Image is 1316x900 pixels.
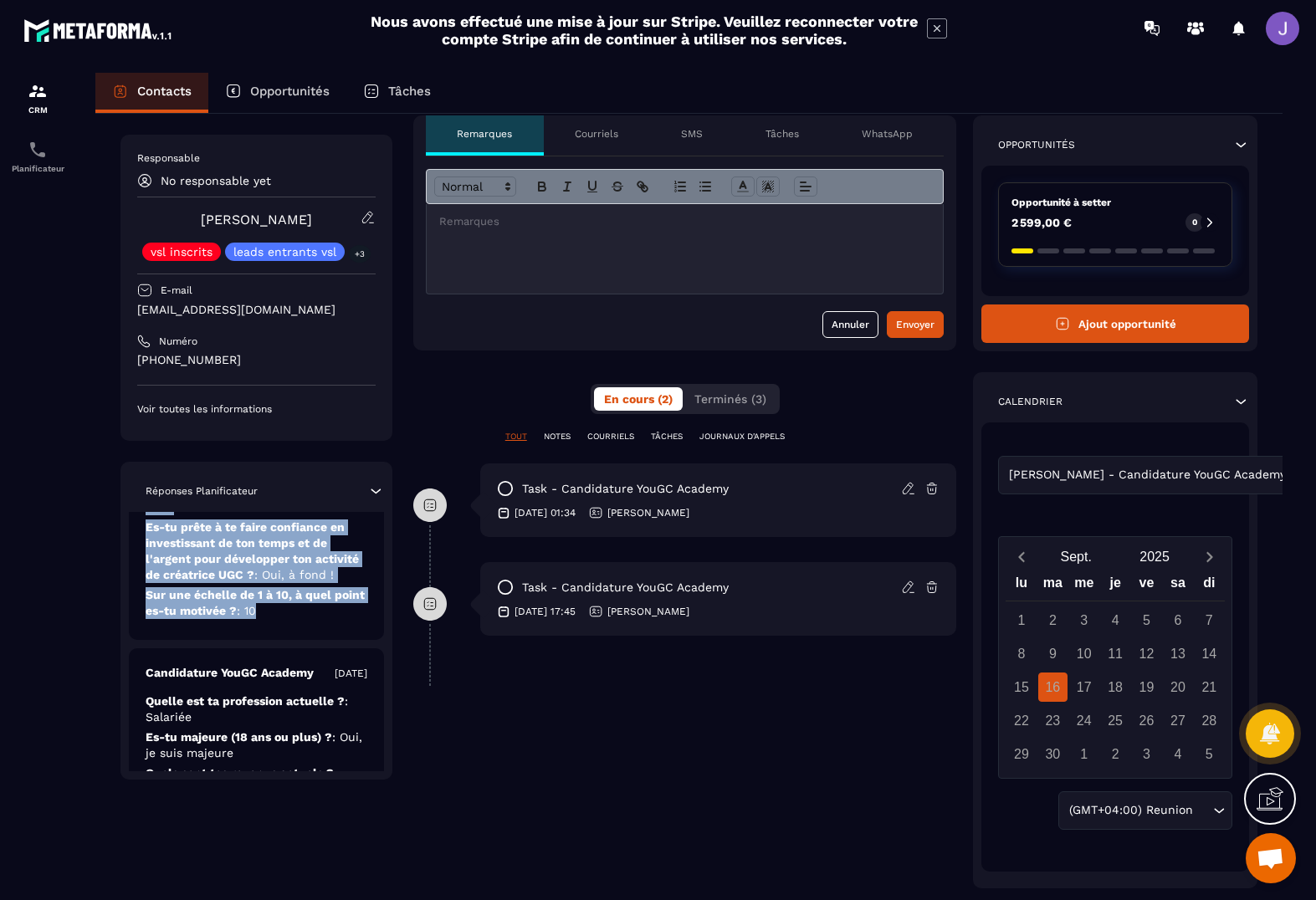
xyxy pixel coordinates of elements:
p: 0 [1192,217,1197,228]
span: : Oui, à fond ! [254,568,334,581]
a: Contacts [95,73,208,113]
div: Calendar days [1006,606,1225,769]
p: TOUT [505,431,527,442]
button: Terminés (3) [684,387,776,411]
span: (GMT+04:00) Reunion [1065,801,1196,820]
div: 1 [1006,606,1036,635]
div: 28 [1195,706,1224,735]
h2: Nous avons effectué une mise à jour sur Stripe. Veuillez reconnecter votre compte Stripe afin de ... [370,13,919,48]
img: logo [23,15,174,45]
p: task - Candidature YouGC Academy [522,580,729,596]
div: 6 [1163,606,1192,635]
div: 2 [1038,606,1068,635]
div: 24 [1069,706,1098,735]
div: 14 [1195,639,1224,668]
div: 7 [1195,606,1224,635]
div: 3 [1069,606,1098,635]
a: Opportunités [208,73,346,113]
div: 12 [1132,639,1161,668]
p: +3 [349,245,371,263]
div: 5 [1132,606,1161,635]
a: formationformationCRM [4,69,71,127]
div: 8 [1006,639,1036,668]
div: 5 [1195,739,1224,769]
p: SMS [681,127,703,141]
span: : 10 [237,604,256,617]
div: ve [1131,571,1162,601]
p: Es-tu majeure (18 ans ou plus) ? [146,729,367,761]
div: 13 [1163,639,1192,668]
p: CRM [4,105,71,115]
span: [PERSON_NAME] - Candidature YouGC Academy [1005,466,1289,484]
button: En cours (2) [594,387,683,411]
button: Annuler [822,311,878,338]
p: Opportunités [250,84,330,99]
div: 23 [1038,706,1068,735]
div: lu [1006,571,1037,601]
p: No responsable yet [161,174,271,187]
p: Opportunité à setter [1011,196,1219,209]
p: WhatsApp [862,127,913,141]
p: JOURNAUX D'APPELS [699,431,785,442]
p: [DATE] [335,667,367,680]
p: Réponses Planificateur [146,484,258,498]
div: 20 [1163,672,1192,702]
div: 18 [1101,672,1130,702]
div: 4 [1163,739,1192,769]
p: Tâches [388,84,431,99]
p: [DATE] 01:34 [515,506,576,519]
p: Voir toutes les informations [137,402,376,416]
div: Search for option [1058,791,1232,830]
p: Courriels [575,127,618,141]
p: [EMAIL_ADDRESS][DOMAIN_NAME] [137,302,376,318]
div: 25 [1101,706,1130,735]
p: Quels sont tes revenus actuels ? [146,765,367,797]
div: 10 [1069,639,1098,668]
button: Ajout opportunité [981,304,1249,343]
p: TÂCHES [651,431,683,442]
div: 21 [1195,672,1224,702]
div: 2 [1101,739,1130,769]
div: 22 [1006,706,1036,735]
div: di [1194,571,1225,601]
p: [PERSON_NAME] [607,605,689,618]
p: Planificateur [4,164,71,173]
p: E-mail [161,284,192,297]
span: Terminés (3) [694,392,766,406]
div: 9 [1038,639,1068,668]
div: sa [1162,571,1193,601]
a: schedulerschedulerPlanificateur [4,127,71,186]
div: Calendar wrapper [1006,571,1225,769]
p: Numéro [159,335,197,348]
div: 11 [1101,639,1130,668]
img: formation [28,81,48,101]
div: 1 [1069,739,1098,769]
div: 30 [1038,739,1068,769]
span: En cours (2) [604,392,673,406]
div: Envoyer [896,316,935,333]
div: 16 [1038,672,1068,702]
div: je [1099,571,1130,601]
div: 15 [1006,672,1036,702]
div: 3 [1132,739,1161,769]
button: Previous month [1006,545,1037,568]
div: 4 [1101,606,1130,635]
button: Next month [1194,545,1225,568]
div: ma [1037,571,1068,601]
img: scheduler [28,140,48,160]
p: COURRIELS [587,431,634,442]
p: Remarques [457,127,512,141]
button: Open months overlay [1037,542,1115,571]
p: Es-tu prête à te faire confiance en investissant de ton temps et de l'argent pour développer ton ... [146,519,367,583]
p: [PERSON_NAME] [607,506,689,519]
p: Sur une échelle de 1 à 10, à quel point es-tu motivée ? [146,587,367,619]
p: 2 599,00 € [1011,217,1072,228]
p: Contacts [137,84,192,99]
p: Calendrier [998,395,1063,408]
p: task - Candidature YouGC Academy [522,481,729,497]
p: leads entrants vsl [233,246,336,258]
div: Ouvrir le chat [1246,833,1296,883]
div: me [1068,571,1099,601]
input: Search for option [1196,801,1209,820]
button: Open years overlay [1115,542,1194,571]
